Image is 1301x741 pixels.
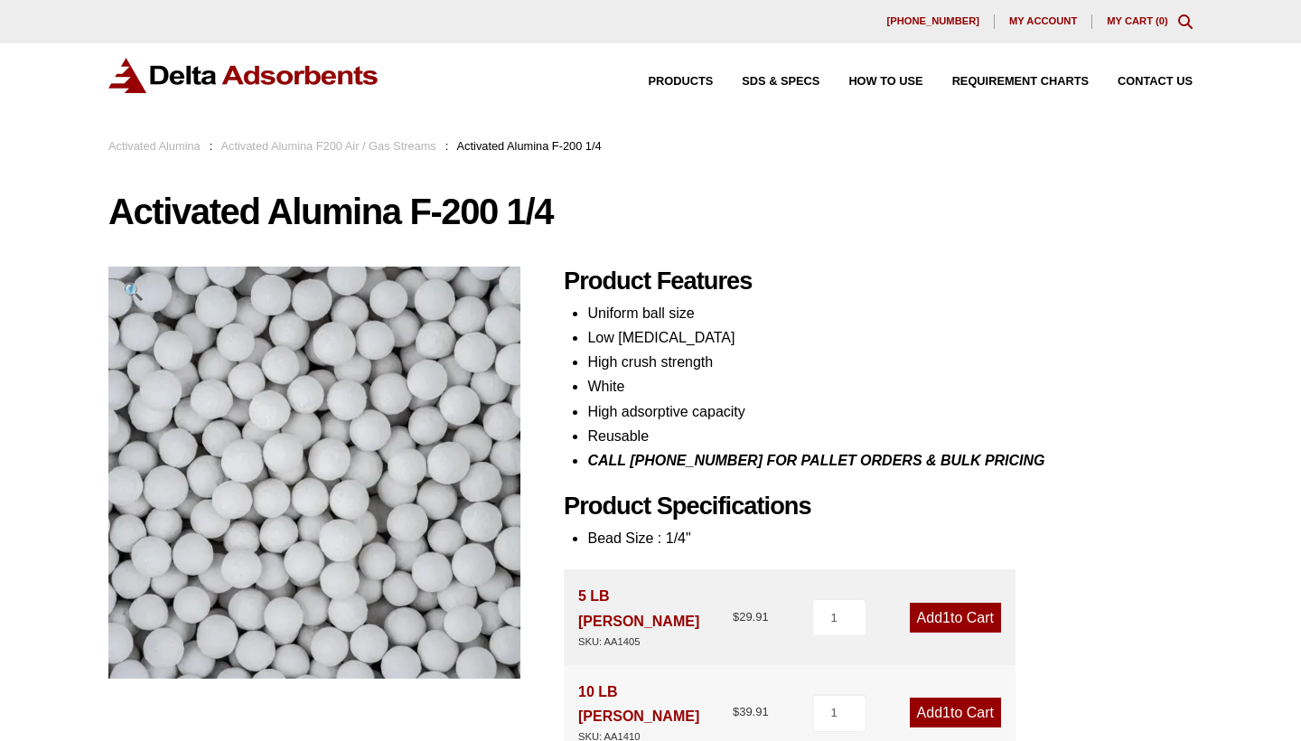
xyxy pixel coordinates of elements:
[886,16,979,26] span: [PHONE_NUMBER]
[587,350,1193,374] li: High crush strength
[1178,14,1193,29] div: Toggle Modal Content
[587,424,1193,448] li: Reusable
[733,610,739,624] span: $
[564,267,1193,296] h2: Product Features
[221,139,436,153] a: Activated Alumina F200 Air / Gas Streams
[108,267,158,316] a: View full-screen image gallery
[564,492,1193,521] h2: Product Specifications
[210,139,213,153] span: :
[587,325,1193,350] li: Low [MEDICAL_DATA]
[872,14,995,29] a: [PHONE_NUMBER]
[1009,16,1077,26] span: My account
[445,139,449,153] span: :
[942,610,950,625] span: 1
[587,399,1193,424] li: High adsorptive capacity
[108,58,379,93] img: Delta Adsorbents
[457,139,602,153] span: Activated Alumina F-200 1/4
[742,76,819,88] span: SDS & SPECS
[1107,15,1168,26] a: My Cart (0)
[923,76,1089,88] a: Requirement Charts
[587,526,1193,550] li: Bead Size : 1/4"
[108,139,201,153] a: Activated Alumina
[620,76,714,88] a: Products
[649,76,714,88] span: Products
[995,14,1092,29] a: My account
[733,705,769,718] bdi: 39.91
[108,192,1193,230] h1: Activated Alumina F-200 1/4
[713,76,819,88] a: SDS & SPECS
[733,705,739,718] span: $
[848,76,922,88] span: How to Use
[952,76,1089,88] span: Requirement Charts
[587,374,1193,399] li: White
[123,282,144,301] span: 🔍
[587,453,1044,468] i: CALL [PHONE_NUMBER] FOR PALLET ORDERS & BULK PRICING
[578,633,733,651] div: SKU: AA1405
[819,76,922,88] a: How to Use
[578,584,733,650] div: 5 LB [PERSON_NAME]
[587,301,1193,325] li: Uniform ball size
[942,705,950,720] span: 1
[910,698,1001,727] a: Add1to Cart
[1118,76,1193,88] span: Contact Us
[1089,76,1193,88] a: Contact Us
[733,610,769,624] bdi: 29.91
[910,603,1001,633] a: Add1to Cart
[1159,15,1165,26] span: 0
